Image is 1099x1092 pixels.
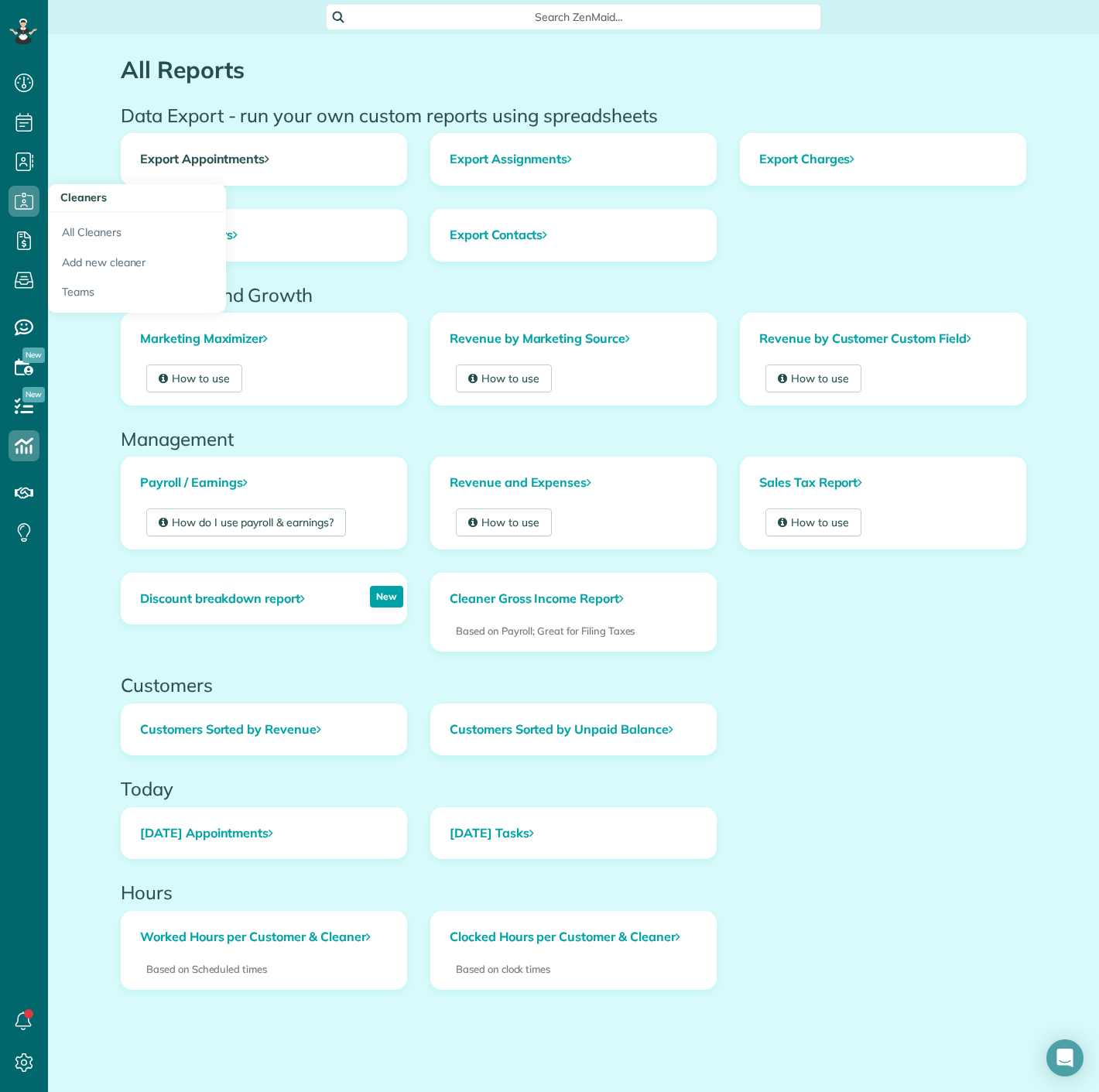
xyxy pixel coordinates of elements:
h2: Data Export - run your own custom reports using spreadsheets [121,105,1026,125]
h2: Management [121,429,1026,449]
p: New [370,586,403,608]
a: Teams [48,277,226,313]
span: New [22,387,45,402]
a: Export Appointments [122,134,406,185]
a: How to use [765,508,861,536]
a: How to use [456,508,552,536]
p: Based on Payroll; Great for Filing Taxes [456,624,691,638]
a: Payroll / Earnings [122,457,406,508]
a: How do I use payroll & earnings? [146,508,346,536]
a: Customers Sorted by Revenue [122,704,406,755]
a: Revenue by Customer Custom Field [741,313,1025,365]
a: All Cleaners [48,212,226,248]
span: Cleaners [60,190,107,204]
a: Customers Sorted by Unpaid Balance [431,704,716,755]
a: Export Charges [741,134,1025,185]
a: Export Contacts [431,210,716,261]
h2: Hours [121,882,1026,902]
a: Sales Tax Report [741,457,1025,508]
a: Revenue and Expenses [431,457,716,508]
h2: Today [121,779,1026,799]
a: Add new cleaner [48,248,226,278]
a: How to use [456,365,552,392]
p: Based on clock times [456,962,691,977]
a: Marketing Maximizer [122,313,406,365]
h2: Marketing and Growth [121,285,1026,305]
div: Open Intercom Messenger [1046,1039,1084,1077]
a: [DATE] Appointments [122,808,406,859]
a: How to use [765,365,861,392]
a: Export Cleaners [122,210,406,261]
p: Based on Scheduled times [146,962,382,977]
h1: All Reports [121,57,1026,83]
a: Cleaner Gross Income Report [431,573,642,625]
a: Clocked Hours per Customer & Cleaner [431,912,716,963]
a: Export Assignments [431,134,716,185]
a: Worked Hours per Customer & Cleaner [122,912,406,963]
h2: Customers [121,675,1026,695]
a: Revenue by Marketing Source [431,313,716,365]
a: [DATE] Tasks [431,808,716,859]
a: Discount breakdown report [122,573,324,625]
a: How to use [146,365,242,392]
span: New [22,347,45,363]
